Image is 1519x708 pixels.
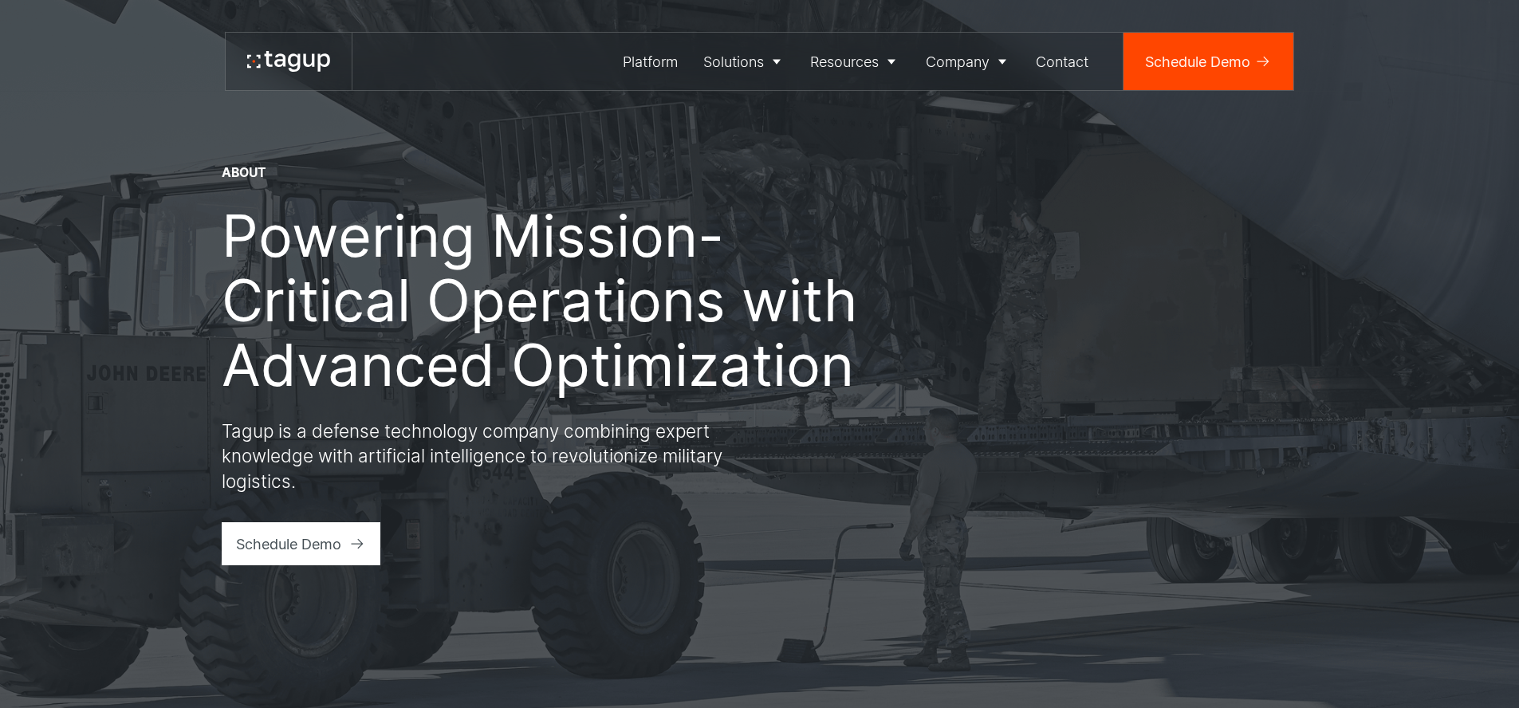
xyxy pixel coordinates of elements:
a: Platform [611,33,691,90]
div: Platform [623,51,678,73]
div: Solutions [703,51,764,73]
div: About [222,164,266,182]
a: Resources [798,33,914,90]
div: Schedule Demo [236,533,341,555]
div: Resources [810,51,879,73]
p: Tagup is a defense technology company combining expert knowledge with artificial intelligence to ... [222,419,796,494]
a: Schedule Demo [222,522,381,565]
div: Schedule Demo [1145,51,1250,73]
div: Company [926,51,990,73]
h1: Powering Mission-Critical Operations with Advanced Optimization [222,203,891,397]
div: Contact [1036,51,1088,73]
a: Contact [1024,33,1102,90]
a: Schedule Demo [1124,33,1293,90]
a: Company [913,33,1024,90]
a: Solutions [691,33,798,90]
